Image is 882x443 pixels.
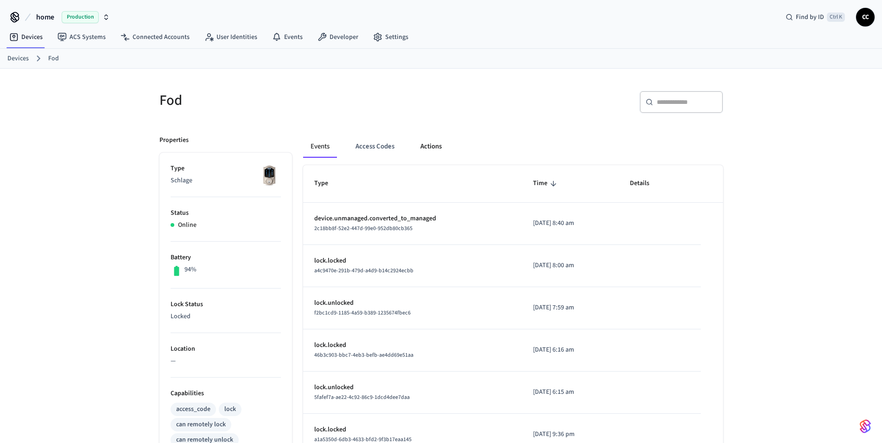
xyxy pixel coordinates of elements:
p: Battery [171,253,281,263]
span: Ctrl K [827,13,845,22]
a: Settings [366,29,416,45]
span: Type [314,176,340,191]
p: — [171,356,281,366]
span: 2c18bb8f-52e2-447d-99e0-952db80cb365 [314,225,412,232]
p: Schlage [171,176,281,186]
span: Find by ID [796,13,824,22]
button: Events [303,135,337,158]
p: lock.locked [314,425,511,435]
span: 5fafef7a-ae22-4c92-86c9-1dcd4dee7daa [314,393,410,401]
div: access_code [176,404,210,414]
p: lock.locked [314,256,511,266]
span: 46b3c903-bbc7-4eb3-befb-ae4dd69e51aa [314,351,413,359]
p: lock.unlocked [314,383,511,392]
a: Connected Accounts [113,29,197,45]
p: Capabilities [171,389,281,398]
span: Details [630,176,661,191]
p: [DATE] 9:36 pm [533,430,608,439]
p: [DATE] 8:40 am [533,218,608,228]
span: Production [62,11,99,23]
button: CC [856,8,875,26]
p: Type [171,164,281,173]
p: [DATE] 6:16 am [533,345,608,355]
button: Access Codes [348,135,402,158]
p: [DATE] 6:15 am [533,387,608,397]
span: f2bc1cd9-1185-4a59-b389-1235674fbec6 [314,309,411,317]
p: Properties [159,135,189,145]
a: Events [265,29,310,45]
span: CC [857,9,874,26]
p: Lock Status [171,300,281,309]
p: Online [178,220,197,230]
p: [DATE] 7:59 am [533,303,608,313]
span: a4c9470e-291b-479d-a4d9-b14c2924ecbb [314,267,413,275]
a: Fod [48,54,59,64]
a: User Identities [197,29,265,45]
div: Find by IDCtrl K [778,9,852,26]
div: can remotely lock [176,420,226,430]
a: Developer [310,29,366,45]
img: SeamLogoGradient.69752ec5.svg [860,419,871,434]
a: Devices [7,54,29,64]
p: lock.unlocked [314,298,511,308]
p: [DATE] 8:00 am [533,261,608,270]
p: device.unmanaged.converted_to_managed [314,214,511,224]
span: home [36,12,54,23]
h5: Fod [159,91,436,110]
a: ACS Systems [50,29,113,45]
p: lock.locked [314,340,511,350]
p: Status [171,208,281,218]
div: ant example [303,135,723,158]
img: Schlage Sense Smart Deadbolt with Camelot Trim, Front [258,164,281,187]
a: Devices [2,29,50,45]
button: Actions [413,135,449,158]
div: lock [224,404,236,414]
p: Locked [171,312,281,321]
p: 94% [184,265,197,275]
p: Location [171,344,281,354]
span: Time [533,176,559,191]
